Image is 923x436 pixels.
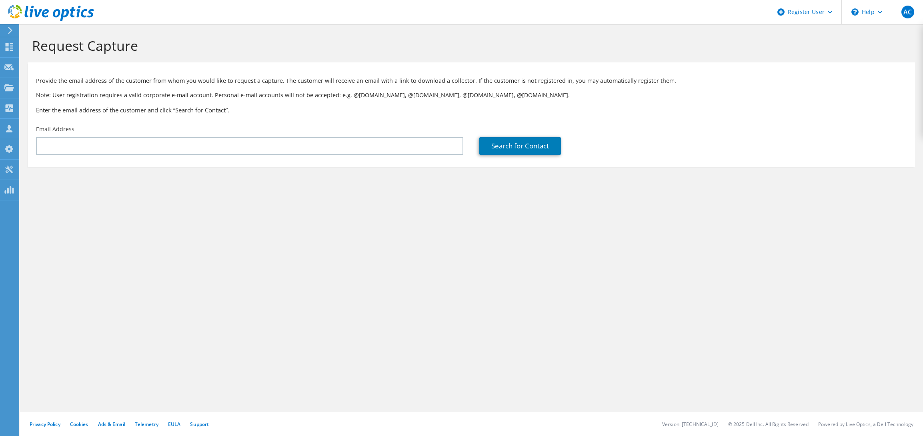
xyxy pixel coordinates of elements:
a: Cookies [70,421,88,428]
span: AC [901,6,914,18]
p: Note: User registration requires a valid corporate e-mail account. Personal e-mail accounts will ... [36,91,907,100]
a: Support [190,421,209,428]
li: Powered by Live Optics, a Dell Technology [818,421,913,428]
li: © 2025 Dell Inc. All Rights Reserved [728,421,809,428]
h1: Request Capture [32,37,907,54]
a: Ads & Email [98,421,125,428]
a: EULA [168,421,180,428]
li: Version: [TECHNICAL_ID] [662,421,719,428]
a: Privacy Policy [30,421,60,428]
h3: Enter the email address of the customer and click “Search for Contact”. [36,106,907,114]
a: Telemetry [135,421,158,428]
label: Email Address [36,125,74,133]
a: Search for Contact [479,137,561,155]
p: Provide the email address of the customer from whom you would like to request a capture. The cust... [36,76,907,85]
svg: \n [851,8,859,16]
